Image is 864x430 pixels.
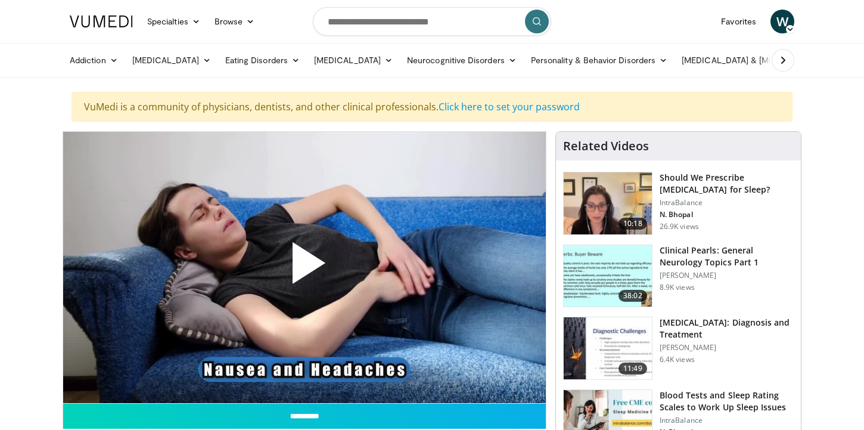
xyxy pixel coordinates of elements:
[197,209,412,326] button: Play Video
[770,10,794,33] a: W
[125,48,218,72] a: [MEDICAL_DATA]
[70,16,133,27] img: VuMedi Logo
[660,355,695,364] p: 6.4K views
[564,245,652,307] img: 91ec4e47-6cc3-4d45-a77d-be3eb23d61cb.150x105_q85_crop-smart_upscale.jpg
[564,317,652,379] img: 6e0bc43b-d42b-409a-85fd-0f454729f2ca.150x105_q85_crop-smart_upscale.jpg
[563,245,794,308] a: 38:02 Clinical Pearls: General Neurology Topics Part 1 [PERSON_NAME] 8.9K views
[313,7,551,36] input: Search topics, interventions
[660,416,794,425] p: IntraBalance
[660,245,794,268] h3: Clinical Pearls: General Neurology Topics Part 1
[619,218,647,230] span: 10:18
[307,48,400,72] a: [MEDICAL_DATA]
[563,317,794,380] a: 11:49 [MEDICAL_DATA]: Diagnosis and Treatment [PERSON_NAME] 6.4K views
[207,10,262,33] a: Browse
[619,290,647,302] span: 38:02
[660,283,695,292] p: 8.9K views
[660,210,794,219] p: N. Bhopal
[675,48,845,72] a: [MEDICAL_DATA] & [MEDICAL_DATA]
[218,48,307,72] a: Eating Disorders
[564,172,652,234] img: f7087805-6d6d-4f4e-b7c8-917543aa9d8d.150x105_q85_crop-smart_upscale.jpg
[439,100,580,113] a: Click here to set your password
[524,48,675,72] a: Personality & Behavior Disorders
[63,132,546,404] video-js: Video Player
[563,139,649,153] h4: Related Videos
[660,271,794,280] p: [PERSON_NAME]
[400,48,524,72] a: Neurocognitive Disorders
[72,92,792,122] div: VuMedi is a community of physicians, dentists, and other clinical professionals.
[63,48,125,72] a: Addiction
[660,198,794,208] p: IntraBalance
[660,222,699,231] p: 26.9K views
[660,172,794,196] h3: Should We Prescribe [MEDICAL_DATA] for Sleep?
[140,10,207,33] a: Specialties
[619,363,647,375] span: 11:49
[660,389,794,413] h3: Blood Tests and Sleep Rating Scales to Work Up Sleep Issues
[660,343,794,352] p: [PERSON_NAME]
[563,172,794,235] a: 10:18 Should We Prescribe [MEDICAL_DATA] for Sleep? IntraBalance N. Bhopal 26.9K views
[660,317,794,341] h3: [MEDICAL_DATA]: Diagnosis and Treatment
[714,10,763,33] a: Favorites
